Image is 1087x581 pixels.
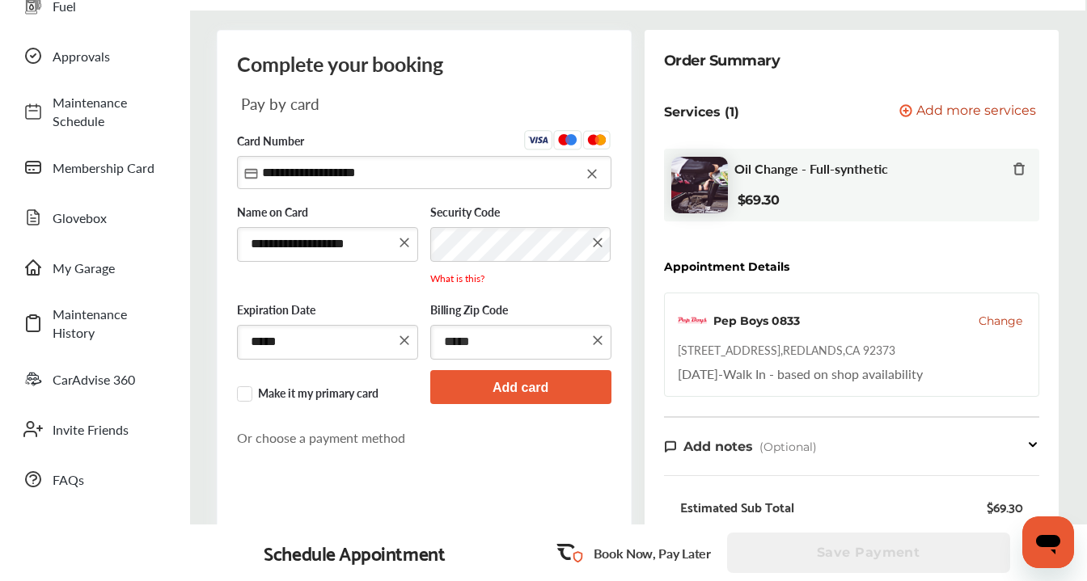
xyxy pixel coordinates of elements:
span: Approvals [53,47,166,65]
div: Estimated Sub Total [680,499,794,515]
a: CarAdvise 360 [15,358,174,400]
a: Approvals [15,35,174,77]
div: Walk In - based on shop availability [678,364,923,383]
div: Pep Boys 0833 [713,313,800,329]
iframe: Button to launch messaging window, conversation in progress [1022,516,1074,568]
a: Add more services [899,104,1039,120]
span: Oil Change - Full-synthetic [734,161,888,176]
span: Add more services [916,104,1036,120]
img: note-icon.db9493fa.svg [664,440,677,453]
span: [DATE] [678,364,718,383]
a: FAQs [15,458,174,500]
button: Add more services [899,104,1036,120]
a: Membership Card [15,146,174,188]
iframe: PayPal [237,463,611,556]
div: Order Summary [664,49,780,72]
img: logo-pepboys.png [678,306,707,335]
p: Book Now, Pay Later [594,544,711,562]
a: Invite Friends [15,408,174,450]
span: Maintenance Schedule [53,93,166,130]
div: Appointment Details [664,260,789,273]
img: Mastercard.eb291d48.svg [582,130,611,150]
span: Invite Friends [53,420,166,439]
span: - [718,364,723,383]
p: Or choose a payment method [237,428,611,447]
a: My Garage [15,246,174,288]
a: Maintenance Schedule [15,85,174,138]
label: Make it my primary card [237,386,418,402]
label: Expiration Date [237,303,418,318]
label: Security Code [430,205,611,221]
a: Glovebox [15,196,174,238]
span: (Optional) [759,440,817,454]
label: Card Number [237,130,611,154]
label: Name on Card [237,205,418,221]
span: Add notes [683,439,753,454]
div: $69.30 [987,499,1023,515]
p: What is this? [430,272,611,285]
button: Add card [430,370,611,403]
span: Membership Card [53,158,166,177]
span: CarAdvise 360 [53,370,166,389]
img: Maestro.aa0500b2.svg [553,130,582,150]
p: Services (1) [664,104,739,120]
span: Glovebox [53,208,166,227]
span: My Garage [53,259,166,277]
a: Maintenance History [15,297,174,350]
div: Pay by card [241,95,417,113]
div: Schedule Appointment [264,541,445,564]
span: FAQs [53,470,166,489]
label: Billing Zip Code [430,303,611,318]
b: $69.30 [738,192,780,208]
img: Visa.45ceafba.svg [524,130,553,150]
span: Maintenance History [53,305,166,342]
button: Change [979,313,1022,329]
div: [STREET_ADDRESS] , REDLANDS , CA 92373 [678,342,895,358]
img: oil-change-thumb.jpg [671,157,728,213]
div: Complete your booking [237,50,611,78]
